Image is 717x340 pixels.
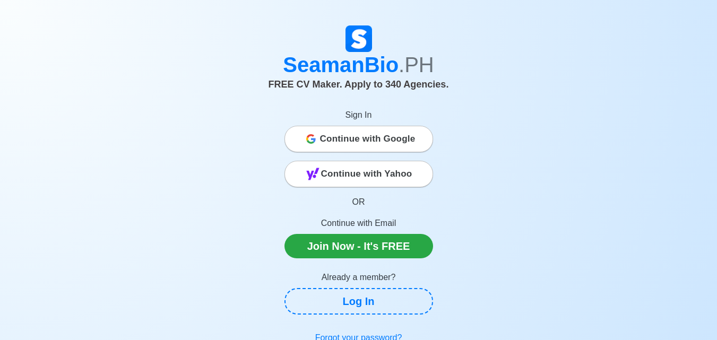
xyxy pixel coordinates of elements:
img: Logo [345,25,372,52]
p: OR [284,196,433,208]
span: .PH [399,53,434,76]
a: Log In [284,288,433,315]
h1: SeamanBio [64,52,653,77]
p: Already a member? [284,271,433,284]
a: Join Now - It's FREE [284,234,433,258]
p: Sign In [284,109,433,121]
span: Continue with Google [320,128,416,150]
span: Continue with Yahoo [321,163,412,185]
button: Continue with Yahoo [284,161,433,187]
button: Continue with Google [284,126,433,152]
span: FREE CV Maker. Apply to 340 Agencies. [269,79,449,90]
p: Continue with Email [284,217,433,230]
